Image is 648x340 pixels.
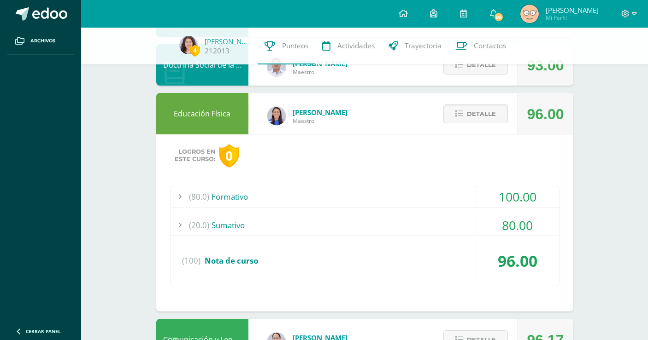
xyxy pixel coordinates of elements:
a: Archivos [7,28,74,55]
div: 80.00 [476,215,559,236]
div: Educación Física [156,93,248,134]
span: (20.0) [189,215,209,236]
button: Detalle [443,56,508,75]
span: Actividades [337,41,375,51]
div: 96.00 [527,93,564,135]
a: Contactos [448,28,513,64]
span: Mi Perfil [546,14,599,22]
div: 0 [219,144,239,167]
span: (100) [182,243,200,278]
span: 4 [190,45,200,56]
a: Trayectoria [382,28,448,64]
div: 96.00 [476,243,559,278]
div: 93.00 [527,45,564,86]
button: Detalle [443,104,508,123]
span: Nota de curso [205,255,258,266]
div: 100.00 [476,186,559,207]
span: Archivos [30,37,55,45]
span: Maestro [293,117,348,125]
a: [PERSON_NAME] [205,37,251,46]
span: Maestro [293,68,348,76]
div: Sumativo [171,215,559,236]
div: Formativo [171,186,559,207]
a: Punteos [258,28,315,64]
span: Detalle [467,105,496,122]
img: 15aaa72b904403ebb7ec886ca542c491.png [267,58,286,76]
img: 0eea5a6ff783132be5fd5ba128356f6f.png [267,107,286,125]
span: [PERSON_NAME] [546,6,599,15]
span: Detalle [467,57,496,74]
div: Doctrina Social de la Iglesia [156,44,248,86]
span: [PERSON_NAME] [293,108,348,117]
span: Punteos [282,41,308,51]
a: Actividades [315,28,382,64]
span: Contactos [474,41,506,51]
span: Cerrar panel [26,328,61,334]
img: cd821919ff7692dfa18a87eb32455e8d.png [179,36,198,54]
span: 99 [494,12,504,22]
span: (80.0) [189,186,209,207]
img: d16b1e7981894d42e67b8a02ca8f59c5.png [520,5,539,23]
a: 212013 [205,46,230,56]
span: Logros en este curso: [175,148,215,163]
span: Trayectoria [405,41,442,51]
